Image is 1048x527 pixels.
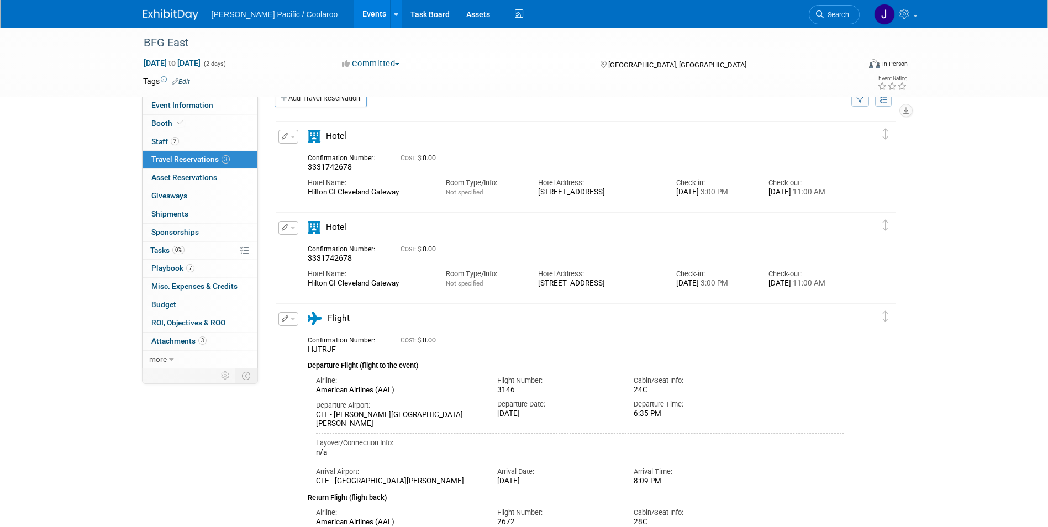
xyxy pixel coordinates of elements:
[538,178,660,188] div: Hotel Address:
[151,263,194,272] span: Playbook
[328,313,350,323] span: Flight
[874,4,895,25] img: Jason Brock
[308,178,429,188] div: Hotel Name:
[497,409,617,419] div: [DATE]
[634,409,754,419] div: 6:35 PM
[151,318,225,327] span: ROI, Objectives & ROO
[538,279,660,288] div: [STREET_ADDRESS]
[143,115,257,133] a: Booth
[316,438,845,448] div: Layover/Connection Info:
[308,269,429,279] div: Hotel Name:
[151,228,199,236] span: Sponsorships
[143,333,257,350] a: Attachments3
[143,314,257,332] a: ROI, Objectives & ROO
[877,76,907,81] div: Event Rating
[216,368,235,383] td: Personalize Event Tab Strip
[676,188,752,197] div: [DATE]
[308,162,352,171] span: 3331742678
[316,400,481,410] div: Departure Airport:
[869,59,880,68] img: Format-Inperson.png
[824,10,849,19] span: Search
[316,477,481,486] div: CLE - [GEOGRAPHIC_DATA][PERSON_NAME]
[634,477,754,486] div: 8:09 PM
[143,97,257,114] a: Event Information
[150,246,185,255] span: Tasks
[222,155,230,164] span: 3
[143,242,257,260] a: Tasks0%
[316,508,481,518] div: Airline:
[171,137,179,145] span: 2
[446,188,483,196] span: Not specified
[143,133,257,151] a: Staff2
[634,399,754,409] div: Departure Time:
[497,467,617,477] div: Arrival Date:
[316,376,481,386] div: Airline:
[316,386,481,395] div: American Airlines (AAL)
[316,467,481,477] div: Arrival Airport:
[151,119,185,128] span: Booth
[143,187,257,205] a: Giveaways
[203,60,226,67] span: (2 days)
[538,269,660,279] div: Hotel Address:
[151,173,217,182] span: Asset Reservations
[308,130,320,143] i: Hotel
[883,129,888,140] i: Click and drag to move item
[143,260,257,277] a: Playbook7
[809,5,860,24] a: Search
[177,120,183,126] i: Booth reservation complete
[446,178,522,188] div: Room Type/Info:
[151,300,176,309] span: Budget
[308,254,352,262] span: 3331742678
[151,155,230,164] span: Travel Reservations
[143,224,257,241] a: Sponsorships
[326,222,346,232] span: Hotel
[308,312,322,325] i: Flight
[401,336,440,344] span: 0.00
[768,178,844,188] div: Check-out:
[143,205,257,223] a: Shipments
[699,188,728,196] span: 3:00 PM
[308,486,845,503] div: Return Flight (flight back)
[172,78,190,86] a: Edit
[791,188,825,196] span: 11:00 AM
[275,89,367,107] a: Add Travel Reservation
[497,518,617,527] div: 2672
[308,151,384,162] div: Confirmation Number:
[186,264,194,272] span: 7
[401,245,440,253] span: 0.00
[151,336,207,345] span: Attachments
[634,518,754,526] div: 28C
[151,191,187,200] span: Giveaways
[768,279,844,288] div: [DATE]
[143,151,257,168] a: Travel Reservations3
[856,97,864,104] i: Filter by Traveler
[497,376,617,386] div: Flight Number:
[143,296,257,314] a: Budget
[883,220,888,231] i: Click and drag to move item
[538,188,660,197] div: [STREET_ADDRESS]
[308,279,429,288] div: Hilton GI Cleveland Gateway
[768,188,844,197] div: [DATE]
[634,467,754,477] div: Arrival Time:
[308,188,429,197] div: Hilton GI Cleveland Gateway
[308,355,845,371] div: Departure Flight (flight to the event)
[676,269,752,279] div: Check-in:
[676,279,752,288] div: [DATE]
[794,57,908,74] div: Event Format
[151,282,238,291] span: Misc. Expenses & Credits
[446,280,483,287] span: Not specified
[143,58,201,68] span: [DATE] [DATE]
[151,209,188,218] span: Shipments
[634,386,754,394] div: 24C
[308,333,384,345] div: Confirmation Number:
[235,368,257,383] td: Toggle Event Tabs
[143,278,257,296] a: Misc. Expenses & Credits
[316,410,481,429] div: CLT - [PERSON_NAME][GEOGRAPHIC_DATA][PERSON_NAME]
[316,448,845,457] div: n/a
[401,154,423,162] span: Cost: $
[699,279,728,287] span: 3:00 PM
[326,131,346,141] span: Hotel
[308,221,320,234] i: Hotel
[143,169,257,187] a: Asset Reservations
[308,345,336,354] span: HJTRJF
